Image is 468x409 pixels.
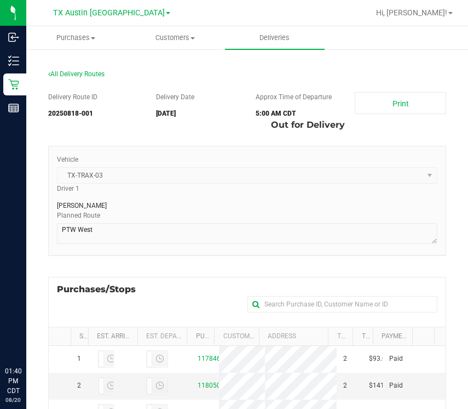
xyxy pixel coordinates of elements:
label: Approx Time of Departure [256,92,332,102]
span: 1 [77,354,81,364]
span: Paid [389,354,403,364]
label: Driver 1 [57,184,79,194]
span: All Delivery Routes [48,70,105,78]
inline-svg: Inventory [8,55,19,66]
a: Print Manifest [355,92,446,114]
span: Customers [126,33,225,43]
a: Purchases [26,26,126,49]
inline-svg: Inbound [8,32,19,43]
iframe: Resource center [11,321,44,354]
h5: [DATE] [156,110,239,117]
p: 08/20 [5,396,21,404]
span: TX Austin [GEOGRAPHIC_DATA] [53,8,165,18]
input: Search Purchase ID, Customer Name or ID [247,296,438,313]
h5: 5:00 AM CDT [256,110,339,117]
a: Total [362,332,382,340]
a: 11805048 [198,382,228,389]
span: Deliveries [245,33,304,43]
span: Paid [389,380,403,391]
span: $141.25 [369,380,394,391]
a: Payment Status [382,332,436,340]
a: Deliveries [225,26,325,49]
label: Vehicle [57,155,78,164]
p: 01:40 PM CDT [5,366,21,396]
inline-svg: Reports [8,103,19,113]
a: Stop # [79,332,101,340]
span: 2 [343,354,347,364]
th: Total Order Lines [328,327,353,346]
span: [PERSON_NAME] [57,201,107,211]
strong: 20250818-001 [48,110,93,117]
a: Purchase ID [196,332,238,340]
label: Delivery Date [156,92,194,102]
a: 11784681 [198,355,228,362]
th: Customer [214,327,258,346]
span: $93.00 [369,354,390,364]
span: 2 [77,380,81,391]
span: Purchases/Stops [57,283,147,296]
a: Est. Arrival [97,332,137,340]
inline-svg: Retail [8,79,19,90]
label: Planned Route [57,211,100,220]
span: Out for Delivery [271,114,345,136]
th: Address [259,327,328,346]
span: 2 [343,380,347,391]
th: Est. Departure [137,327,187,346]
span: Hi, [PERSON_NAME]! [376,8,447,17]
a: Customers [126,26,226,49]
label: Delivery Route ID [48,92,97,102]
span: Purchases [27,33,125,43]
